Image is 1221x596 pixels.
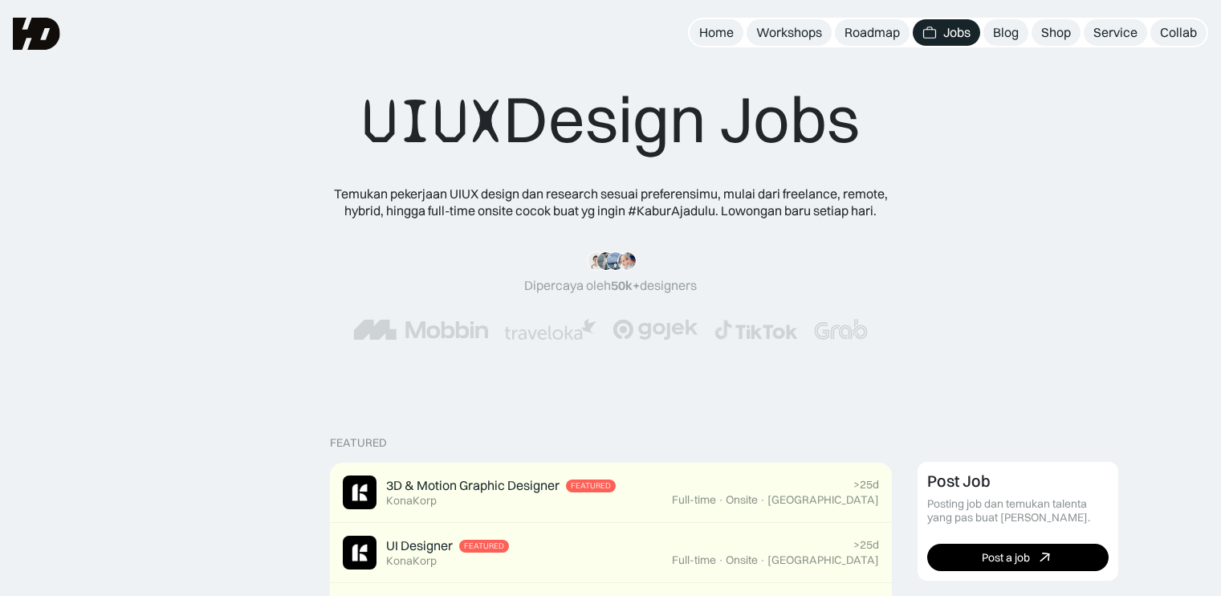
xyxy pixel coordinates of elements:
div: KonaKorp [386,554,437,568]
div: [GEOGRAPHIC_DATA] [767,493,879,507]
div: Onsite [726,493,758,507]
div: 3D & Motion Graphic Designer [386,477,560,494]
div: Featured [330,436,387,450]
a: Roadmap [835,19,910,46]
a: Service [1084,19,1147,46]
div: Featured [464,541,504,551]
a: Job ImageUI DesignerFeaturedKonaKorp>25dFull-time·Onsite·[GEOGRAPHIC_DATA] [330,523,892,583]
a: Workshops [747,19,832,46]
div: Roadmap [845,24,900,41]
div: · [718,553,724,567]
div: Full-time [672,553,716,567]
a: Jobs [913,19,980,46]
div: KonaKorp [386,494,437,508]
div: Shop [1041,24,1071,41]
div: Temukan pekerjaan UIUX design dan research sesuai preferensimu, mulai dari freelance, remote, hyb... [322,186,900,219]
div: Dipercaya oleh designers [524,277,697,294]
div: >25d [853,478,879,492]
a: Blog [983,19,1028,46]
a: Shop [1032,19,1081,46]
div: Home [699,24,734,41]
div: Workshops [756,24,822,41]
img: Job Image [343,476,376,509]
div: UI Designer [386,537,453,554]
div: Jobs [943,24,971,41]
div: · [759,493,766,507]
div: Onsite [726,553,758,567]
a: Collab [1150,19,1207,46]
a: Post a job [927,544,1109,571]
a: Home [690,19,743,46]
div: Post Job [927,471,991,491]
div: Posting job dan temukan talenta yang pas buat [PERSON_NAME]. [927,497,1109,525]
div: Design Jobs [362,80,860,160]
div: Featured [571,481,611,491]
div: Post a job [982,551,1030,565]
a: Job Image3D & Motion Graphic DesignerFeaturedKonaKorp>25dFull-time·Onsite·[GEOGRAPHIC_DATA] [330,463,892,523]
img: Job Image [343,536,376,569]
span: UIUX [362,83,503,160]
div: [GEOGRAPHIC_DATA] [767,553,879,567]
div: Full-time [672,493,716,507]
div: Blog [993,24,1019,41]
span: 50k+ [611,277,640,293]
div: >25d [853,538,879,552]
div: Collab [1160,24,1197,41]
div: Service [1093,24,1138,41]
div: · [718,493,724,507]
div: · [759,553,766,567]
